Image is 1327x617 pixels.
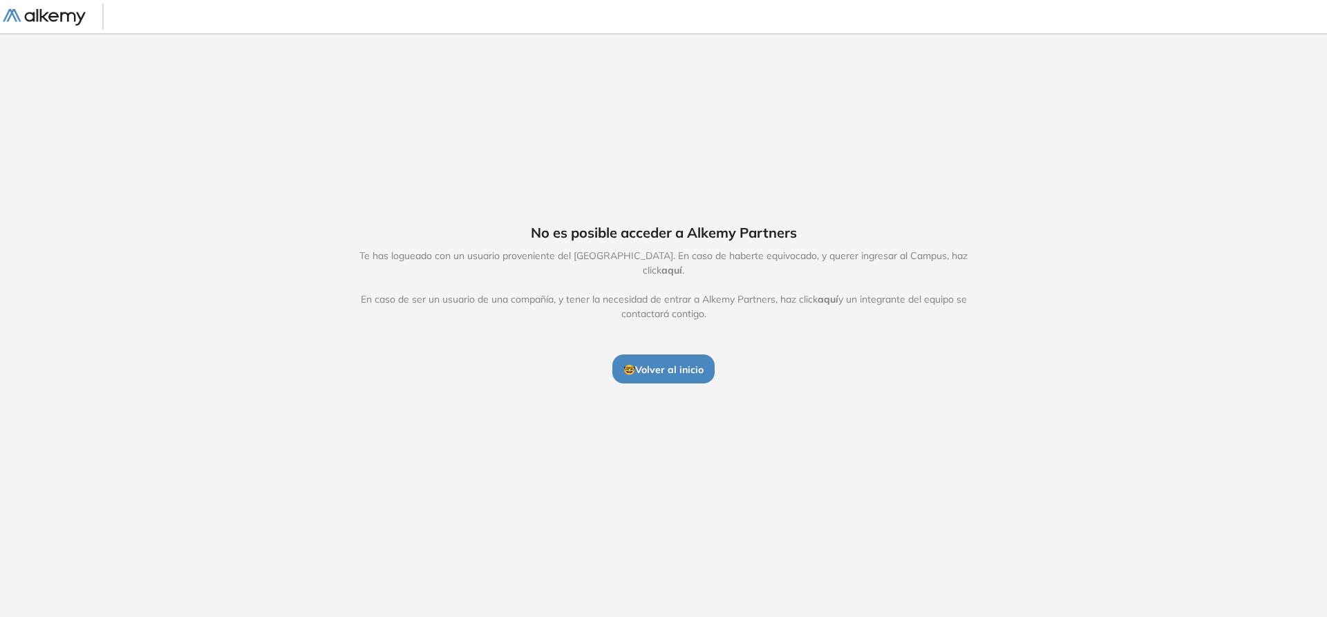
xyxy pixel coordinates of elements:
img: Logo [3,9,86,26]
iframe: Chat Widget [1078,457,1327,617]
span: aquí [818,293,838,305]
span: 🤓 Volver al inicio [623,363,704,376]
button: 🤓Volver al inicio [612,354,715,383]
div: Widget de chat [1078,457,1327,617]
span: aquí [661,264,682,276]
span: No es posible acceder a Alkemy Partners [531,222,797,243]
span: Te has logueado con un usuario proveniente del [GEOGRAPHIC_DATA]. En caso de haberte equivocado, ... [345,249,982,321]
